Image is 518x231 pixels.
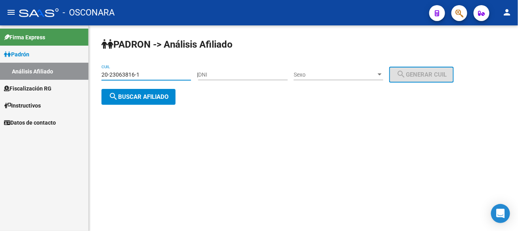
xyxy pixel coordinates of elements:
strong: PADRON -> Análisis Afiliado [101,39,233,50]
span: Datos de contacto [4,118,56,127]
span: - OSCONARA [63,4,115,21]
div: Open Intercom Messenger [491,204,510,223]
span: Instructivos [4,101,41,110]
div: | [197,71,460,78]
span: Padrón [4,50,29,59]
mat-icon: search [396,69,406,79]
mat-icon: menu [6,8,16,17]
span: Firma Express [4,33,45,42]
span: Generar CUIL [396,71,447,78]
span: Fiscalización RG [4,84,52,93]
button: Buscar afiliado [101,89,176,105]
span: Sexo [294,71,376,78]
mat-icon: person [502,8,512,17]
span: Buscar afiliado [109,93,168,100]
mat-icon: search [109,92,118,101]
button: Generar CUIL [389,67,454,83]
